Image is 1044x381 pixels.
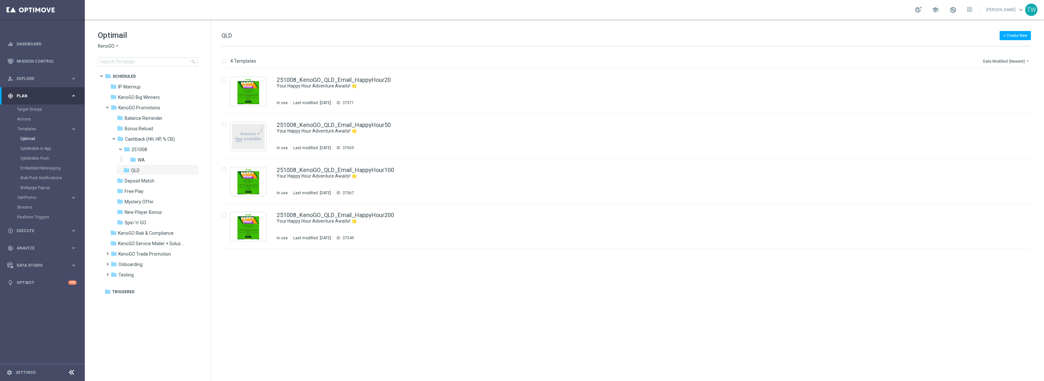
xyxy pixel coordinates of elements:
span: IP Warmup [118,84,141,90]
span: keyboard_arrow_down [1017,6,1024,13]
button: equalizer Dashboard [7,41,77,47]
div: Realtime Triggers [17,212,84,222]
div: 37571 [343,100,354,105]
div: 37549 [343,235,354,241]
div: Explore [8,76,70,82]
span: QLD [222,32,232,39]
span: KenoGO [98,43,115,49]
div: Streams [17,202,84,212]
a: [PERSON_NAME]keyboard_arrow_down [986,5,1025,15]
span: Data Studio [17,263,70,267]
i: equalizer [8,41,13,47]
i: folder [110,240,117,246]
div: ID: [334,190,354,196]
i: folder [117,198,123,205]
i: folder [105,73,111,79]
span: Testing [118,272,134,278]
button: gps_fixed Plan keyboard_arrow_right [7,93,77,99]
span: Bonus Reload [125,126,153,132]
div: Mission Control [8,53,77,70]
div: Press SPACE to select this row. [215,204,1043,249]
div: Last modified: [DATE] [291,145,334,151]
div: Execute [8,228,70,234]
div: In use [277,235,288,241]
button: track_changes Analyze keyboard_arrow_right [7,246,77,251]
i: folder [111,104,117,111]
a: Settings [16,371,36,374]
a: Optibot [17,274,68,291]
a: OptiMobile In-App [20,146,68,151]
i: keyboard_arrow_right [70,126,77,132]
i: folder [111,250,117,257]
button: Date Modified (Newest)arrow_drop_down [982,57,1031,65]
span: Execute [17,229,70,233]
i: folder [111,261,117,267]
a: Target Groups [17,107,68,112]
div: Templates [17,124,84,193]
span: Cashback (HH, HP, % CB) [125,136,175,142]
div: Press SPACE to select this row. [215,114,1043,159]
div: ID: [334,235,354,241]
a: Embedded Messaging [20,166,68,171]
span: Templates [17,127,64,131]
div: Webpage Pop-up [20,183,84,193]
img: 37567.jpeg [232,169,265,194]
div: Plan [8,93,70,99]
div: Web Push Notifications [20,173,84,183]
div: Embedded Messaging [20,163,84,173]
span: Scheduled [113,73,136,79]
div: 37569 [343,145,354,151]
span: Free Play [125,188,144,194]
button: OptiPromo keyboard_arrow_right [17,195,77,200]
button: play_circle_outline Execute keyboard_arrow_right [7,228,77,233]
span: KenoGO Big Winners [118,94,160,100]
div: Data Studio [8,262,70,268]
a: Web Push Notifications [20,175,68,181]
span: Onboarding [118,262,143,267]
img: 37571.jpeg [232,79,265,104]
span: 251008 [131,147,147,152]
div: Optibot [8,274,77,291]
i: folder [117,125,123,132]
div: TW [1025,4,1037,16]
div: Your Happy Hour Adventure Awaits! 🌟 [277,173,1003,179]
i: keyboard_arrow_right [70,195,77,201]
button: KenoGO arrow_drop_down [98,43,120,49]
span: WA [138,157,145,163]
a: OptiMobile Push [20,156,68,161]
div: Press SPACE to select this row. [215,69,1043,114]
a: 251008_KenoGO_QLD_Email_HappyHour50 [277,122,391,128]
button: + Create New [1000,31,1031,40]
span: Plan [17,94,70,98]
div: Last modified: [DATE] [291,100,334,105]
div: Templates [17,127,70,131]
i: keyboard_arrow_right [70,228,77,234]
i: keyboard_arrow_right [70,245,77,251]
a: Your Happy Hour Adventure Awaits! 🌟 [277,128,988,134]
i: folder [110,94,117,100]
span: Mystery Offer [125,199,154,205]
span: Deposit Match [125,178,154,184]
i: folder [117,135,124,142]
div: Target Groups [17,104,84,114]
a: 251008_KenoGO_QLD_Email_HappyHour100 [277,167,394,173]
a: Your Happy Hour Adventure Awaits! 🌟 [277,173,988,179]
div: Data Studio keyboard_arrow_right [7,263,77,268]
i: folder [117,209,123,215]
div: ID: [334,145,354,151]
div: Last modified: [DATE] [291,235,334,241]
i: arrow_drop_down [1025,58,1030,64]
span: QLD [131,167,140,173]
i: keyboard_arrow_right [70,75,77,82]
a: Streams [17,205,68,210]
div: ID: [334,100,354,105]
div: OptiMobile In-App [20,144,84,153]
div: 37567 [343,190,354,196]
i: folder [110,230,117,236]
i: folder [111,271,117,278]
button: person_search Explore keyboard_arrow_right [7,76,77,81]
div: lightbulb Optibot +10 [7,280,77,285]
